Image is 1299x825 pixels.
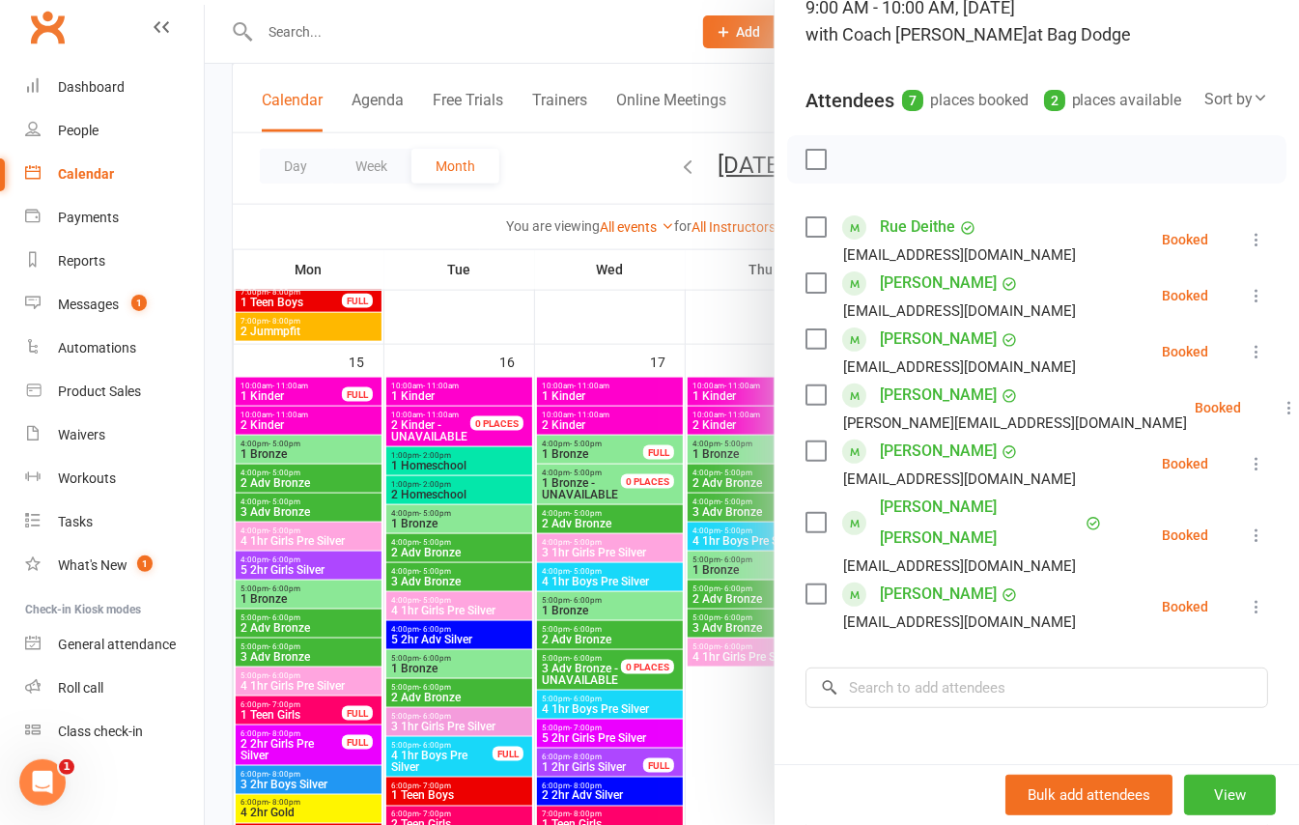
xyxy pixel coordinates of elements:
[23,3,71,51] a: Clubworx
[25,544,204,587] a: What's New1
[843,355,1076,380] div: [EMAIL_ADDRESS][DOMAIN_NAME]
[880,212,955,242] a: Rue Deithe
[25,109,204,153] a: People
[1162,289,1208,302] div: Booked
[880,380,997,411] a: [PERSON_NAME]
[1028,24,1131,44] span: at Bag Dodge
[805,87,894,114] div: Attendees
[58,210,119,225] div: Payments
[805,24,1028,44] span: with Coach [PERSON_NAME]
[843,411,1187,436] div: [PERSON_NAME][EMAIL_ADDRESS][DOMAIN_NAME]
[58,637,176,652] div: General attendance
[1195,401,1241,414] div: Booked
[19,759,66,806] iframe: Intercom live chat
[25,413,204,457] a: Waivers
[843,554,1076,579] div: [EMAIL_ADDRESS][DOMAIN_NAME]
[58,724,143,739] div: Class check-in
[1044,87,1182,114] div: places available
[137,555,153,572] span: 1
[25,667,204,710] a: Roll call
[58,166,114,182] div: Calendar
[25,457,204,500] a: Workouts
[58,384,141,399] div: Product Sales
[1044,90,1065,111] div: 2
[58,427,105,442] div: Waivers
[25,500,204,544] a: Tasks
[902,87,1029,114] div: places booked
[805,668,1268,708] input: Search to add attendees
[59,759,74,775] span: 1
[880,492,1081,554] a: [PERSON_NAME] [PERSON_NAME]
[1005,775,1172,815] button: Bulk add attendees
[25,710,204,754] a: Class kiosk mode
[25,327,204,370] a: Automations
[1162,345,1208,358] div: Booked
[58,514,93,529] div: Tasks
[58,340,136,356] div: Automations
[58,557,127,573] div: What's New
[25,240,204,283] a: Reports
[58,680,103,696] div: Roll call
[25,196,204,240] a: Payments
[1162,457,1208,470] div: Booked
[58,297,119,312] div: Messages
[843,242,1076,268] div: [EMAIL_ADDRESS][DOMAIN_NAME]
[880,436,997,467] a: [PERSON_NAME]
[25,66,204,109] a: Dashboard
[25,370,204,413] a: Product Sales
[25,283,204,327] a: Messages 1
[902,90,923,111] div: 7
[58,79,125,95] div: Dashboard
[843,610,1076,635] div: [EMAIL_ADDRESS][DOMAIN_NAME]
[1162,233,1208,246] div: Booked
[880,268,997,299] a: [PERSON_NAME]
[1184,775,1276,815] button: View
[131,295,147,311] span: 1
[843,299,1076,324] div: [EMAIL_ADDRESS][DOMAIN_NAME]
[1162,528,1208,542] div: Booked
[880,579,997,610] a: [PERSON_NAME]
[1162,600,1208,613] div: Booked
[58,470,116,486] div: Workouts
[805,760,857,787] div: Notes
[880,324,997,355] a: [PERSON_NAME]
[1204,87,1268,112] div: Sort by
[25,623,204,667] a: General attendance kiosk mode
[58,253,105,269] div: Reports
[58,123,99,138] div: People
[843,467,1076,492] div: [EMAIL_ADDRESS][DOMAIN_NAME]
[25,153,204,196] a: Calendar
